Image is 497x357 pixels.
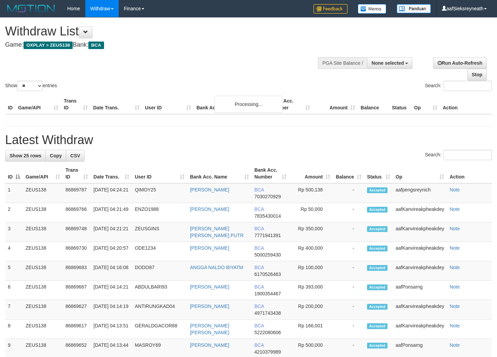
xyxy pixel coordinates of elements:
[23,320,63,339] td: ZEUS138
[393,320,447,339] td: aafKanvireakpheakdey
[450,245,460,251] a: Note
[254,187,264,192] span: BCA
[254,271,281,277] span: Copy 6170526463 to clipboard
[393,164,447,183] th: Op: activate to sort column ascending
[5,42,324,48] h4: Game: Bank:
[313,4,348,14] img: Feedback.jpg
[132,183,187,203] td: QIMOY25
[63,222,91,242] td: 86869748
[5,320,23,339] td: 8
[63,183,91,203] td: 86869787
[194,95,268,114] th: Bank Acc. Name
[132,242,187,261] td: ODE1234
[367,265,388,271] span: Accepted
[358,4,386,14] img: Button%20Memo.svg
[364,164,393,183] th: Status: activate to sort column ascending
[63,261,91,281] td: 86869683
[254,206,264,212] span: BCA
[254,226,264,231] span: BCA
[190,206,229,212] a: [PERSON_NAME]
[393,281,447,300] td: aafPonsarng
[132,320,187,339] td: GERALDGACOR88
[91,281,132,300] td: [DATE] 04:14:21
[132,164,187,183] th: User ID: activate to sort column ascending
[268,95,313,114] th: Bank Acc. Number
[17,81,43,91] select: Showentries
[367,284,388,290] span: Accepted
[5,203,23,222] td: 2
[393,183,447,203] td: aafpengsreynich
[289,242,333,261] td: Rp 400,000
[450,284,460,290] a: Note
[358,95,389,114] th: Balance
[254,213,281,219] span: Copy 7835430014 to clipboard
[23,203,63,222] td: ZEUS138
[23,242,63,261] td: ZEUS138
[190,342,229,348] a: [PERSON_NAME]
[289,320,333,339] td: Rp 166,001
[450,304,460,309] a: Note
[411,95,440,114] th: Op
[393,203,447,222] td: aafKanvireakpheakdey
[5,150,46,161] a: Show 25 rows
[88,42,104,49] span: BCA
[132,281,187,300] td: ABDULBARI93
[10,153,41,158] span: Show 25 rows
[91,222,132,242] td: [DATE] 04:21:21
[132,261,187,281] td: DODO87
[254,323,264,328] span: BCA
[70,153,80,158] span: CSV
[447,164,492,183] th: Action
[450,265,460,270] a: Note
[190,187,229,192] a: [PERSON_NAME]
[132,222,187,242] td: ZEUSGINS
[23,164,63,183] th: Game/API: activate to sort column ascending
[254,245,264,251] span: BCA
[333,242,364,261] td: -
[443,150,492,160] input: Search:
[289,183,333,203] td: Rp 500,138
[450,342,460,348] a: Note
[5,281,23,300] td: 6
[425,81,492,91] label: Search:
[215,96,283,113] div: Processing...
[254,265,264,270] span: BCA
[190,245,229,251] a: [PERSON_NAME]
[190,304,229,309] a: [PERSON_NAME]
[254,310,281,316] span: Copy 4971743438 to clipboard
[393,261,447,281] td: aafKanvireakpheakdey
[23,183,63,203] td: ZEUS138
[190,323,229,335] a: [PERSON_NAME] [PERSON_NAME]
[23,261,63,281] td: ZEUS138
[23,281,63,300] td: ZEUS138
[289,203,333,222] td: Rp 50,000
[313,95,358,114] th: Amount
[467,69,487,80] a: Stop
[132,300,187,320] td: ANTIRUNGKAD04
[333,203,364,222] td: -
[63,300,91,320] td: 86869627
[5,25,324,38] h1: Withdraw List
[61,95,90,114] th: Trans ID
[450,206,460,212] a: Note
[450,187,460,192] a: Note
[333,222,364,242] td: -
[254,349,281,355] span: Copy 4210379989 to clipboard
[371,60,404,66] span: None selected
[5,183,23,203] td: 1
[50,153,62,158] span: Copy
[91,320,132,339] td: [DATE] 04:13:51
[254,252,281,258] span: Copy 5000259430 to clipboard
[5,133,492,147] h1: Latest Withdraw
[5,3,57,14] img: MOTION_logo.png
[190,284,229,290] a: [PERSON_NAME]
[289,222,333,242] td: Rp 350,000
[91,183,132,203] td: [DATE] 04:24:21
[5,242,23,261] td: 4
[190,265,243,270] a: ANGGA NALDO BIYATM
[190,226,244,238] a: [PERSON_NAME] [PERSON_NAME] PUTR
[5,164,23,183] th: ID: activate to sort column descending
[91,300,132,320] td: [DATE] 04:14:19
[66,150,85,161] a: CSV
[254,194,281,199] span: Copy 7030270929 to clipboard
